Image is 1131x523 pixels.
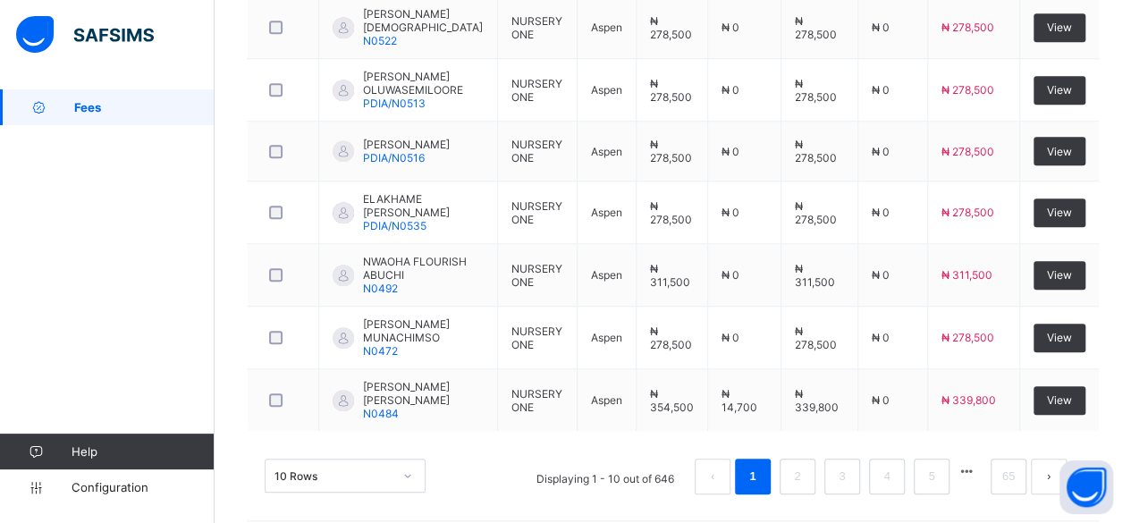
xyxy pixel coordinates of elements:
div: 10 Rows [274,469,392,483]
span: ₦ 278,500 [795,199,837,226]
a: 5 [923,465,940,488]
span: Help [72,444,214,459]
span: View [1047,206,1072,219]
span: Aspen [591,206,622,219]
span: Aspen [591,331,622,344]
span: [PERSON_NAME] [PERSON_NAME] [363,380,484,407]
li: 2 [780,459,815,494]
li: 4 [869,459,905,494]
span: PDIA/N0516 [363,151,425,164]
span: ₦ 278,500 [650,14,692,41]
span: [PERSON_NAME] OLUWASEMILOORE [363,70,484,97]
span: ₦ 311,500 [941,268,992,282]
span: ₦ 0 [872,145,890,158]
span: ₦ 354,500 [650,387,694,414]
span: NURSERY ONE [511,199,562,226]
span: ₦ 0 [722,206,739,219]
span: ₦ 311,500 [650,262,690,289]
span: View [1047,268,1072,282]
li: 3 [824,459,860,494]
a: 3 [833,465,850,488]
span: ₦ 0 [722,145,739,158]
span: ₦ 0 [872,21,890,34]
span: NURSERY ONE [511,387,562,414]
span: PDIA/N0513 [363,97,426,110]
span: PDIA/N0535 [363,219,426,232]
span: NURSERY ONE [511,14,562,41]
span: Aspen [591,393,622,407]
span: N0522 [363,34,397,47]
span: Aspen [591,145,622,158]
span: ₦ 278,500 [941,331,994,344]
span: NURSERY ONE [511,262,562,289]
span: ₦ 339,800 [795,387,839,414]
span: ₦ 0 [722,268,739,282]
span: ₦ 0 [722,21,739,34]
span: Fees [74,100,215,114]
span: ₦ 278,500 [795,14,837,41]
li: 65 [991,459,1026,494]
span: ₦ 278,500 [795,77,837,104]
span: NWAOHA FLOURISH ABUCHI [363,255,484,282]
span: View [1047,393,1072,407]
a: 1 [744,465,761,488]
span: Aspen [591,21,622,34]
span: ₦ 0 [872,393,890,407]
span: ₦ 278,500 [650,138,692,164]
span: View [1047,83,1072,97]
span: ₦ 0 [872,83,890,97]
span: Aspen [591,83,622,97]
span: [PERSON_NAME][DEMOGRAPHIC_DATA] [363,7,484,34]
li: 向后 5 页 [954,459,979,484]
li: 5 [914,459,950,494]
button: Open asap [1059,460,1113,514]
span: View [1047,21,1072,34]
span: ₦ 278,500 [795,325,837,351]
button: prev page [695,459,730,494]
span: ELAKHAME [PERSON_NAME] [363,192,484,219]
span: NURSERY ONE [511,325,562,351]
span: ₦ 278,500 [650,199,692,226]
li: Displaying 1 - 10 out of 646 [523,459,688,494]
li: 下一页 [1031,459,1067,494]
span: ₦ 311,500 [795,262,835,289]
span: Aspen [591,268,622,282]
span: Configuration [72,480,214,494]
span: ₦ 278,500 [650,77,692,104]
span: View [1047,331,1072,344]
a: 2 [789,465,806,488]
span: View [1047,145,1072,158]
span: N0484 [363,407,399,420]
span: [PERSON_NAME] MUNACHIMSO [363,317,484,344]
span: N0472 [363,344,398,358]
button: next page [1031,459,1067,494]
span: [PERSON_NAME] [363,138,450,151]
span: ₦ 0 [872,331,890,344]
span: ₦ 0 [722,331,739,344]
span: ₦ 278,500 [795,138,837,164]
span: ₦ 0 [872,268,890,282]
span: ₦ 278,500 [941,145,994,158]
span: ₦ 339,800 [941,393,996,407]
li: 1 [735,459,771,494]
span: ₦ 14,700 [722,387,757,414]
span: ₦ 278,500 [941,21,994,34]
a: 65 [997,465,1020,488]
a: 4 [878,465,895,488]
img: safsims [16,16,154,54]
span: ₦ 0 [872,206,890,219]
span: ₦ 278,500 [941,206,994,219]
span: NURSERY ONE [511,77,562,104]
span: ₦ 0 [722,83,739,97]
span: N0492 [363,282,398,295]
li: 上一页 [695,459,730,494]
span: ₦ 278,500 [650,325,692,351]
span: NURSERY ONE [511,138,562,164]
span: ₦ 278,500 [941,83,994,97]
